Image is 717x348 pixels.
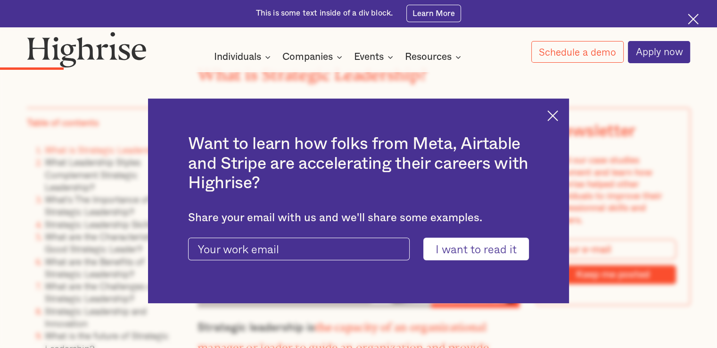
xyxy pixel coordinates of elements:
[354,51,384,63] div: Events
[405,51,464,63] div: Resources
[214,51,273,63] div: Individuals
[188,134,528,193] h2: Want to learn how folks from Meta, Airtable and Stripe are accelerating their careers with Highrise?
[256,8,393,19] div: This is some text inside of a div block.
[282,51,333,63] div: Companies
[354,51,396,63] div: Events
[547,110,558,121] img: Cross icon
[688,14,699,25] img: Cross icon
[27,32,147,68] img: Highrise logo
[406,5,462,22] a: Learn More
[188,211,528,224] div: Share your email with us and we'll share some examples.
[214,51,261,63] div: Individuals
[405,51,452,63] div: Resources
[188,238,528,260] form: current-ascender-blog-article-modal-form
[282,51,345,63] div: Companies
[531,41,624,63] a: Schedule a demo
[628,41,690,63] a: Apply now
[423,238,529,260] input: I want to read it
[188,238,410,260] input: Your work email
